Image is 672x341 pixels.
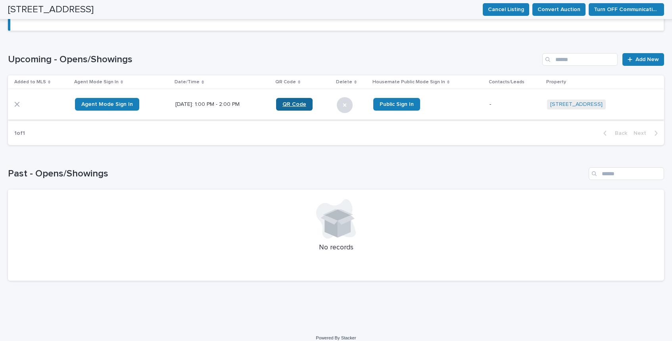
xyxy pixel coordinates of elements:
[594,3,659,16] span: Turn OFF Communication
[175,101,269,108] p: [DATE]: 1:00 PM - 2:00 PM
[542,53,618,66] input: Search
[490,101,541,108] p: -
[275,78,296,86] p: QR Code
[276,98,313,111] a: QR Code
[550,101,603,108] a: [STREET_ADDRESS]
[14,78,46,86] p: Added to MLS
[546,78,566,86] p: Property
[175,78,200,86] p: Date/Time
[488,3,524,16] span: Cancel Listing
[8,89,664,120] tr: Agent Mode Sign In[DATE]: 1:00 PM - 2:00 PMQR CodePublic Sign In-[STREET_ADDRESS]
[74,78,119,86] p: Agent Mode Sign In
[622,53,664,66] a: Add New
[589,167,664,180] input: Search
[597,128,630,139] button: Back
[282,99,306,110] span: QR Code
[373,98,420,111] a: Public Sign In
[630,128,664,139] button: Next
[8,168,586,180] h1: Past - Opens/Showings
[634,128,651,139] span: Next
[589,3,664,16] button: Turn OFF Communication
[380,99,414,110] span: Public Sign In
[8,124,31,143] p: 1 of 1
[8,4,94,15] h2: [STREET_ADDRESS]
[8,54,539,65] h1: Upcoming - Opens/Showings
[316,335,356,340] a: Powered By Stacker
[372,78,445,86] p: Housemate Public Mode Sign In
[636,54,659,65] span: Add New
[532,3,586,16] button: Convert Auction
[336,78,352,86] p: Delete
[538,3,580,16] span: Convert Auction
[75,98,139,111] a: Agent Mode Sign In
[17,243,655,252] p: No records
[81,99,133,110] span: Agent Mode Sign In
[489,78,524,86] p: Contacts/Leads
[610,128,627,139] span: Back
[483,3,529,16] button: Cancel Listing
